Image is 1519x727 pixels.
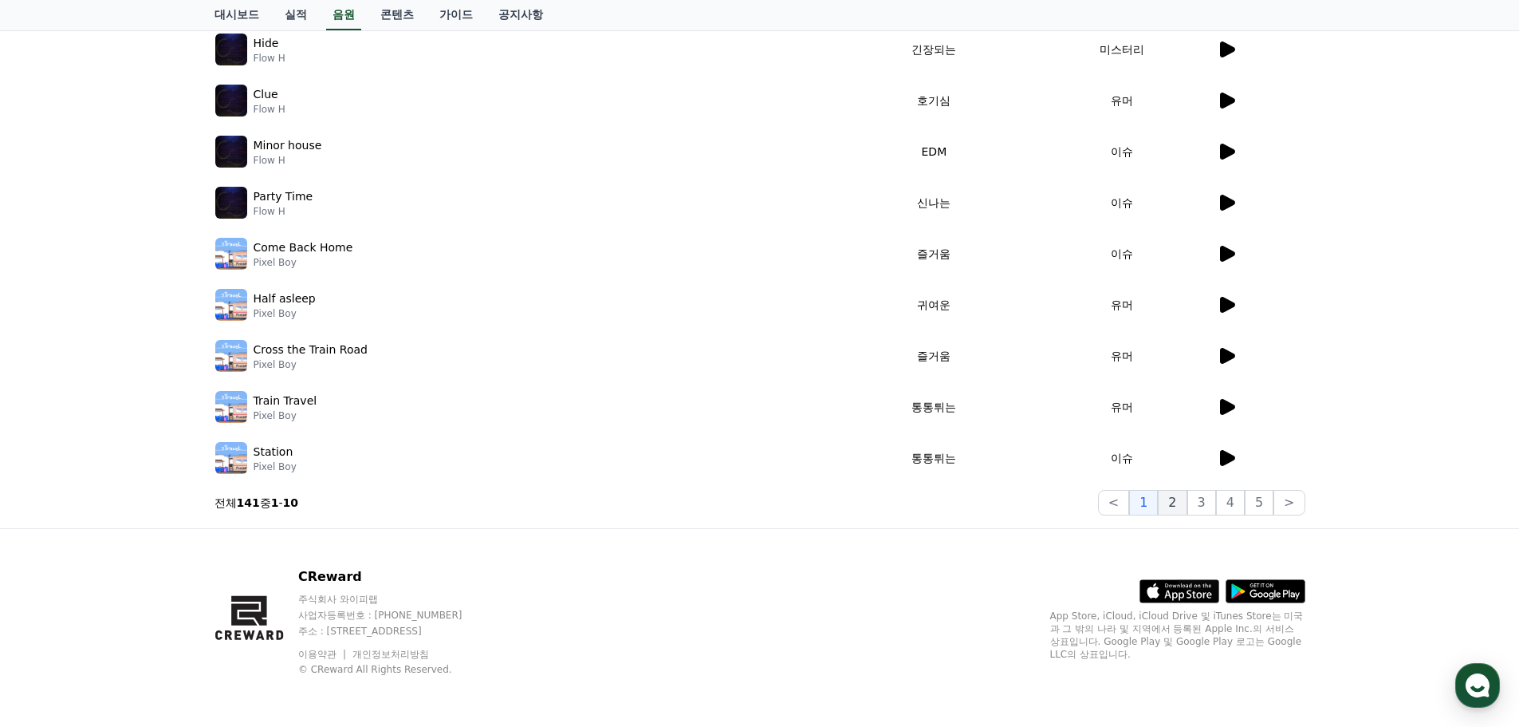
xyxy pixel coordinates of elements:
img: music [215,85,247,117]
p: Minor house [254,137,322,154]
button: < [1098,490,1129,516]
strong: 10 [283,496,298,509]
button: 2 [1158,490,1186,516]
a: 개인정보처리방침 [352,649,429,660]
img: music [215,187,247,219]
img: music [215,136,247,168]
p: Flow H [254,52,285,65]
button: 4 [1216,490,1245,516]
p: Hide [254,35,279,52]
strong: 1 [271,496,279,509]
button: 3 [1187,490,1216,516]
td: 즐거움 [840,228,1028,279]
p: 주소 : [STREET_ADDRESS] [298,625,493,638]
p: © CReward All Rights Reserved. [298,663,493,676]
a: 홈 [5,506,105,546]
td: 유머 [1028,279,1215,330]
td: 이슈 [1028,228,1215,279]
td: 귀여운 [840,279,1028,330]
p: Clue [254,86,278,103]
td: 호기심 [840,75,1028,126]
p: Flow H [254,103,285,116]
a: 설정 [206,506,306,546]
td: 미스터리 [1028,24,1215,75]
td: 통통튀는 [840,433,1028,484]
td: 유머 [1028,75,1215,126]
span: 설정 [246,530,266,543]
strong: 141 [237,496,260,509]
td: 신나는 [840,177,1028,228]
p: Pixel Boy [254,460,297,473]
p: Half asleep [254,290,316,307]
img: music [215,238,247,270]
td: EDM [840,126,1028,177]
p: Flow H [254,154,322,167]
p: CReward [298,567,493,587]
img: music [215,289,247,321]
p: Come Back Home [254,239,353,256]
p: Pixel Boy [254,307,316,320]
td: 유머 [1028,381,1215,433]
img: music [215,340,247,372]
a: 대화 [105,506,206,546]
td: 이슈 [1028,126,1215,177]
p: 전체 중 - [214,495,299,511]
p: 사업자등록번호 : [PHONE_NUMBER] [298,609,493,622]
p: 주식회사 와이피랩 [298,593,493,606]
span: 홈 [50,530,60,543]
p: App Store, iCloud, iCloud Drive 및 iTunes Store는 미국과 그 밖의 나라 및 지역에서 등록된 Apple Inc.의 서비스 상표입니다. Goo... [1050,610,1305,661]
p: Cross the Train Road [254,342,368,358]
img: music [215,442,247,474]
p: Party Time [254,188,313,205]
td: 즐거움 [840,330,1028,381]
td: 통통튀는 [840,381,1028,433]
p: Pixel Boy [254,256,353,269]
img: music [215,34,247,65]
button: 1 [1129,490,1158,516]
span: 대화 [146,531,165,543]
p: Pixel Boy [254,409,317,422]
a: 이용약관 [298,649,348,660]
p: Flow H [254,205,313,218]
p: Pixel Boy [254,358,368,371]
td: 이슈 [1028,177,1215,228]
button: > [1273,490,1305,516]
td: 유머 [1028,330,1215,381]
button: 5 [1245,490,1273,516]
p: Station [254,444,293,460]
td: 긴장되는 [840,24,1028,75]
img: music [215,391,247,423]
p: Train Travel [254,393,317,409]
td: 이슈 [1028,433,1215,484]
